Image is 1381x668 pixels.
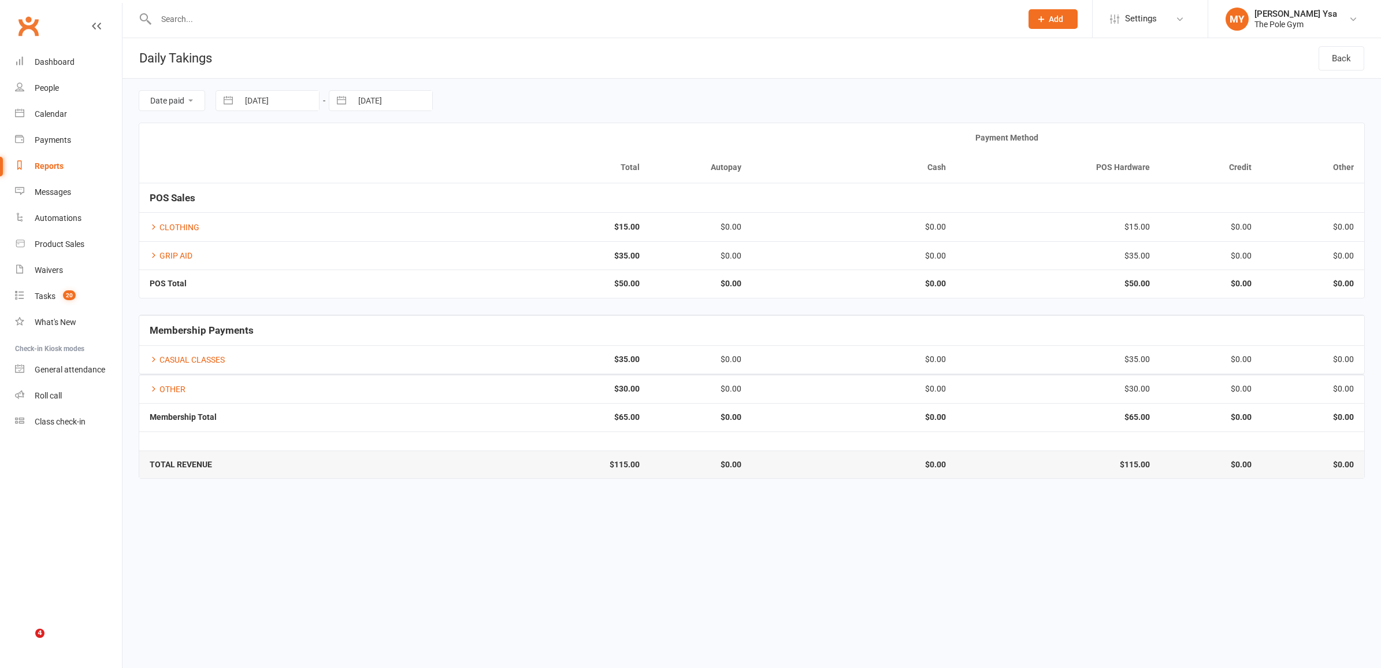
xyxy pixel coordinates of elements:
div: Class check-in [35,417,86,426]
h1: Daily Takings [122,38,212,78]
div: What's New [35,318,76,327]
span: Add [1049,14,1063,24]
a: People [15,75,122,101]
a: Clubworx [14,12,43,40]
h5: POS Sales [150,193,1354,204]
a: CASUAL CLASSES [150,355,225,364]
strong: $0.00 [1272,460,1354,469]
a: What's New [15,309,122,335]
div: POS Hardware [967,163,1150,172]
a: Tasks 20 [15,283,122,309]
div: Automations [35,213,81,223]
span: Settings [1125,6,1157,32]
div: $30.00 [967,385,1150,393]
strong: $0.00 [660,413,742,422]
div: General attendance [35,365,105,374]
div: $0.00 [660,252,742,260]
div: Credit [1171,163,1252,172]
div: Autopay [660,163,742,172]
div: $35.00 [967,355,1150,364]
div: $0.00 [762,355,945,364]
strong: $0.00 [1171,279,1252,288]
div: $0.00 [1272,385,1354,393]
a: Class kiosk mode [15,409,122,435]
input: Search... [153,11,1014,27]
a: Calendar [15,101,122,127]
a: Waivers [15,257,122,283]
span: 4 [35,629,44,638]
div: $0.00 [660,355,742,364]
strong: $15.00 [456,223,640,231]
div: Tasks [35,291,55,301]
div: $0.00 [1171,223,1252,231]
strong: TOTAL REVENUE [150,460,212,469]
input: From [239,91,319,110]
a: Dashboard [15,49,122,75]
div: $0.00 [762,385,945,393]
strong: $65.00 [456,413,640,422]
div: $0.00 [1171,355,1252,364]
div: $0.00 [660,385,742,393]
a: CLOTHING [150,223,199,232]
div: [PERSON_NAME] Ysa [1254,9,1337,19]
iframe: Intercom live chat [12,629,39,656]
a: Roll call [15,383,122,409]
a: GRIP AID [150,251,192,260]
div: Other [1272,163,1354,172]
div: $0.00 [1171,252,1252,260]
span: 20 [63,290,76,300]
strong: $30.00 [456,385,640,393]
div: $15.00 [967,223,1150,231]
div: $35.00 [967,252,1150,260]
strong: $0.00 [1171,413,1252,422]
strong: $0.00 [1272,279,1354,288]
strong: $115.00 [456,460,640,469]
div: $0.00 [762,252,945,260]
div: Roll call [35,391,62,400]
strong: $50.00 [456,279,640,288]
a: Automations [15,205,122,231]
div: Product Sales [35,239,84,249]
h5: Membership Payments [150,325,1354,336]
strong: $35.00 [456,252,640,260]
div: $0.00 [1272,252,1354,260]
strong: $0.00 [762,279,945,288]
strong: $65.00 [967,413,1150,422]
a: Messages [15,179,122,205]
strong: $50.00 [967,279,1150,288]
strong: $35.00 [456,355,640,364]
strong: $0.00 [660,279,742,288]
button: Add [1029,9,1078,29]
a: Back [1319,46,1364,71]
a: Product Sales [15,231,122,257]
div: $0.00 [660,223,742,231]
strong: $0.00 [762,460,945,469]
div: $0.00 [762,223,945,231]
div: $0.00 [1272,355,1354,364]
strong: POS Total [150,279,187,288]
div: Payment Method [660,134,1354,142]
a: Reports [15,153,122,179]
div: The Pole Gym [1254,19,1337,29]
strong: $0.00 [1272,413,1354,422]
div: Calendar [35,109,67,119]
div: Total [456,163,640,172]
div: People [35,83,59,93]
div: Dashboard [35,57,75,67]
a: Payments [15,127,122,153]
strong: $0.00 [660,460,742,469]
a: OTHER [150,385,185,394]
strong: $0.00 [1171,460,1252,469]
a: General attendance kiosk mode [15,357,122,383]
strong: Membership Total [150,412,217,422]
div: Cash [762,163,945,172]
div: $0.00 [1272,223,1354,231]
div: Reports [35,161,64,171]
input: To [352,91,432,110]
strong: $0.00 [762,413,945,422]
div: Messages [35,187,71,197]
div: Payments [35,135,71,145]
strong: $115.00 [967,460,1150,469]
div: MY [1226,8,1249,31]
div: $0.00 [1171,385,1252,393]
